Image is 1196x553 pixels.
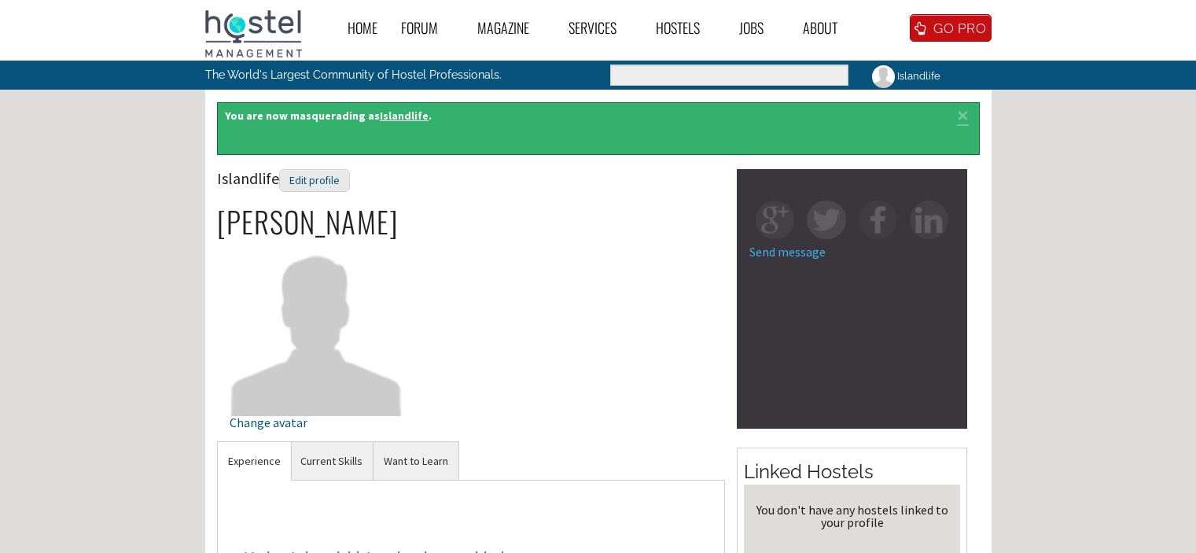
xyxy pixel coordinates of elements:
img: Islandlife's picture [230,241,403,415]
a: Change avatar [230,319,403,429]
a: Current Skills [290,442,373,481]
a: Magazine [466,10,557,46]
a: × [954,111,972,118]
a: Islandlife [860,61,950,91]
a: Jobs [727,10,791,46]
div: You are now masquerading as . [217,102,980,156]
a: Want to Learn [374,442,458,481]
img: in-square.png [910,201,948,239]
div: You don't have any hostels linked to your profile [750,503,954,529]
img: gp-square.png [756,201,794,239]
div: Edit profile [279,169,350,192]
img: Hostel Management Home [205,10,302,57]
a: Home [336,10,389,46]
img: Islandlife's picture [870,63,897,90]
input: Enter the terms you wish to search for. [610,65,848,86]
a: GO PRO [910,14,991,42]
h2: Linked Hostels [744,459,960,485]
span: Islandlife [217,168,350,188]
img: fb-square.png [859,201,897,239]
img: tw-square.png [807,201,845,239]
a: Islandlife [380,109,429,123]
a: Services [557,10,644,46]
p: The World's Largest Community of Hostel Professionals. [205,61,533,89]
a: Hostels [644,10,727,46]
h2: [PERSON_NAME] [217,205,726,238]
a: Experience [218,442,291,481]
a: About [791,10,865,46]
a: Send message [749,244,826,260]
a: Edit profile [279,168,350,188]
a: Forum [389,10,466,46]
div: Change avatar [230,416,403,429]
